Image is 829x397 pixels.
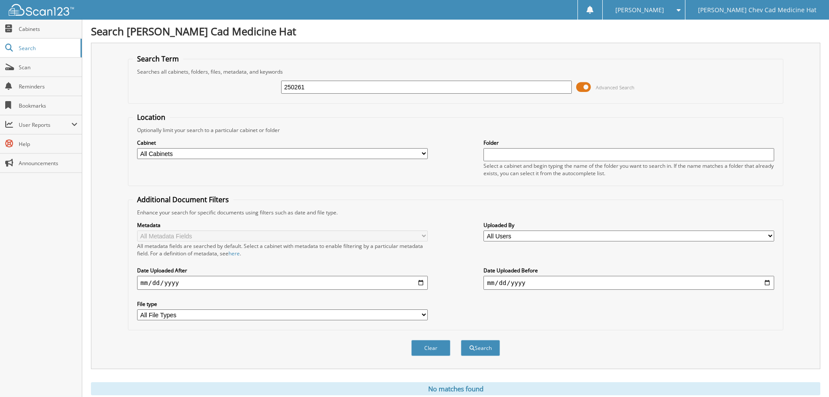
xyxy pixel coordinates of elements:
[133,54,183,64] legend: Search Term
[596,84,634,91] span: Advanced Search
[483,221,774,229] label: Uploaded By
[19,44,76,52] span: Search
[91,382,820,395] div: No matches found
[19,25,77,33] span: Cabinets
[19,140,77,148] span: Help
[137,242,428,257] div: All metadata fields are searched by default. Select a cabinet with metadata to enable filtering b...
[461,340,500,356] button: Search
[137,267,428,274] label: Date Uploaded After
[91,24,820,38] h1: Search [PERSON_NAME] Cad Medicine Hat
[137,276,428,290] input: start
[19,121,71,129] span: User Reports
[19,64,77,71] span: Scan
[137,221,428,229] label: Metadata
[483,276,774,290] input: end
[133,68,779,75] div: Searches all cabinets, folders, files, metadata, and keywords
[698,7,816,13] span: [PERSON_NAME] Chev Cad Medicine Hat
[133,112,170,122] legend: Location
[133,195,233,204] legend: Additional Document Filters
[133,209,779,216] div: Enhance your search for specific documents using filters such as date and file type.
[228,250,240,257] a: here
[19,102,77,109] span: Bookmarks
[19,83,77,90] span: Reminders
[483,162,774,177] div: Select a cabinet and begin typing the name of the folder you want to search in. If the name match...
[19,159,77,167] span: Announcements
[615,7,664,13] span: [PERSON_NAME]
[137,300,428,308] label: File type
[137,139,428,146] label: Cabinet
[411,340,450,356] button: Clear
[133,126,779,134] div: Optionally limit your search to a particular cabinet or folder
[483,139,774,146] label: Folder
[9,4,74,16] img: scan123-logo-white.svg
[483,267,774,274] label: Date Uploaded Before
